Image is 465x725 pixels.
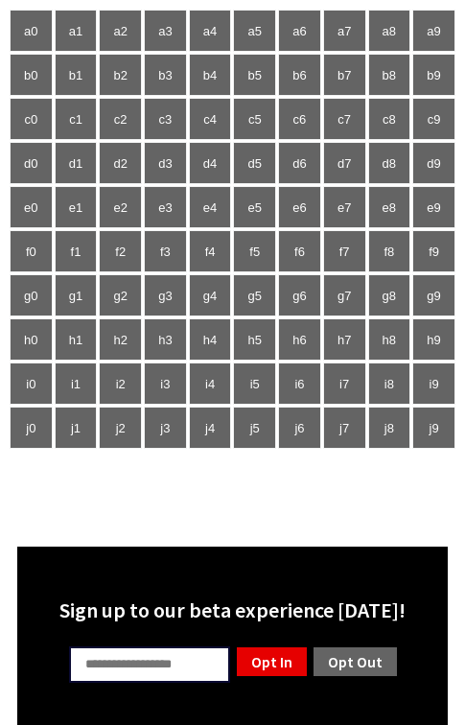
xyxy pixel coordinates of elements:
[189,407,232,449] td: j4
[55,98,98,140] td: c1
[144,362,187,405] td: i3
[233,407,276,449] td: j5
[189,10,232,52] td: a4
[278,54,321,96] td: b6
[144,54,187,96] td: b3
[412,186,455,228] td: e9
[278,98,321,140] td: c6
[55,407,98,449] td: j1
[323,54,366,96] td: b7
[278,362,321,405] td: i6
[189,98,232,140] td: c4
[10,362,53,405] td: i0
[368,362,411,405] td: i8
[10,186,53,228] td: e0
[99,98,142,140] td: c2
[144,142,187,184] td: d3
[233,54,276,96] td: b5
[55,10,98,52] td: a1
[278,142,321,184] td: d6
[412,274,455,316] td: g9
[10,318,53,361] td: h0
[278,10,321,52] td: a6
[323,98,366,140] td: c7
[55,142,98,184] td: d1
[323,230,366,272] td: f7
[189,318,232,361] td: h4
[233,318,276,361] td: h5
[144,98,187,140] td: c3
[323,362,366,405] td: i7
[412,10,455,52] td: a9
[99,186,142,228] td: e2
[189,186,232,228] td: e4
[412,54,455,96] td: b9
[278,274,321,316] td: g6
[10,98,53,140] td: c0
[233,10,276,52] td: a5
[368,10,411,52] td: a8
[368,186,411,228] td: e8
[29,596,436,623] div: Sign up to our beta experience [DATE]!
[144,10,187,52] td: a3
[233,98,276,140] td: c5
[55,274,98,316] td: g1
[278,230,321,272] td: f6
[368,142,411,184] td: d8
[323,142,366,184] td: d7
[323,186,366,228] td: e7
[368,54,411,96] td: b8
[99,142,142,184] td: d2
[189,230,232,272] td: f4
[368,274,411,316] td: g8
[233,230,276,272] td: f5
[144,318,187,361] td: h3
[368,318,411,361] td: h8
[189,362,232,405] td: i4
[323,318,366,361] td: h7
[10,230,53,272] td: f0
[412,318,455,361] td: h9
[55,186,98,228] td: e1
[412,230,455,272] td: f9
[368,230,411,272] td: f8
[55,54,98,96] td: b1
[412,98,455,140] td: c9
[99,274,142,316] td: g2
[144,407,187,449] td: j3
[233,362,276,405] td: i5
[144,186,187,228] td: e3
[189,142,232,184] td: d4
[233,142,276,184] td: d5
[235,645,309,678] a: Opt In
[55,362,98,405] td: i1
[99,10,142,52] td: a2
[233,186,276,228] td: e5
[323,274,366,316] td: g7
[99,230,142,272] td: f2
[144,230,187,272] td: f3
[55,318,98,361] td: h1
[368,98,411,140] td: c8
[312,645,399,678] a: Opt Out
[323,10,366,52] td: a7
[10,54,53,96] td: b0
[189,274,232,316] td: g4
[278,407,321,449] td: j6
[10,142,53,184] td: d0
[99,362,142,405] td: i2
[278,318,321,361] td: h6
[189,54,232,96] td: b4
[10,10,53,52] td: a0
[233,274,276,316] td: g5
[55,230,98,272] td: f1
[99,407,142,449] td: j2
[99,54,142,96] td: b2
[412,407,455,449] td: j9
[10,274,53,316] td: g0
[99,318,142,361] td: h2
[368,407,411,449] td: j8
[10,407,53,449] td: j0
[278,186,321,228] td: e6
[323,407,366,449] td: j7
